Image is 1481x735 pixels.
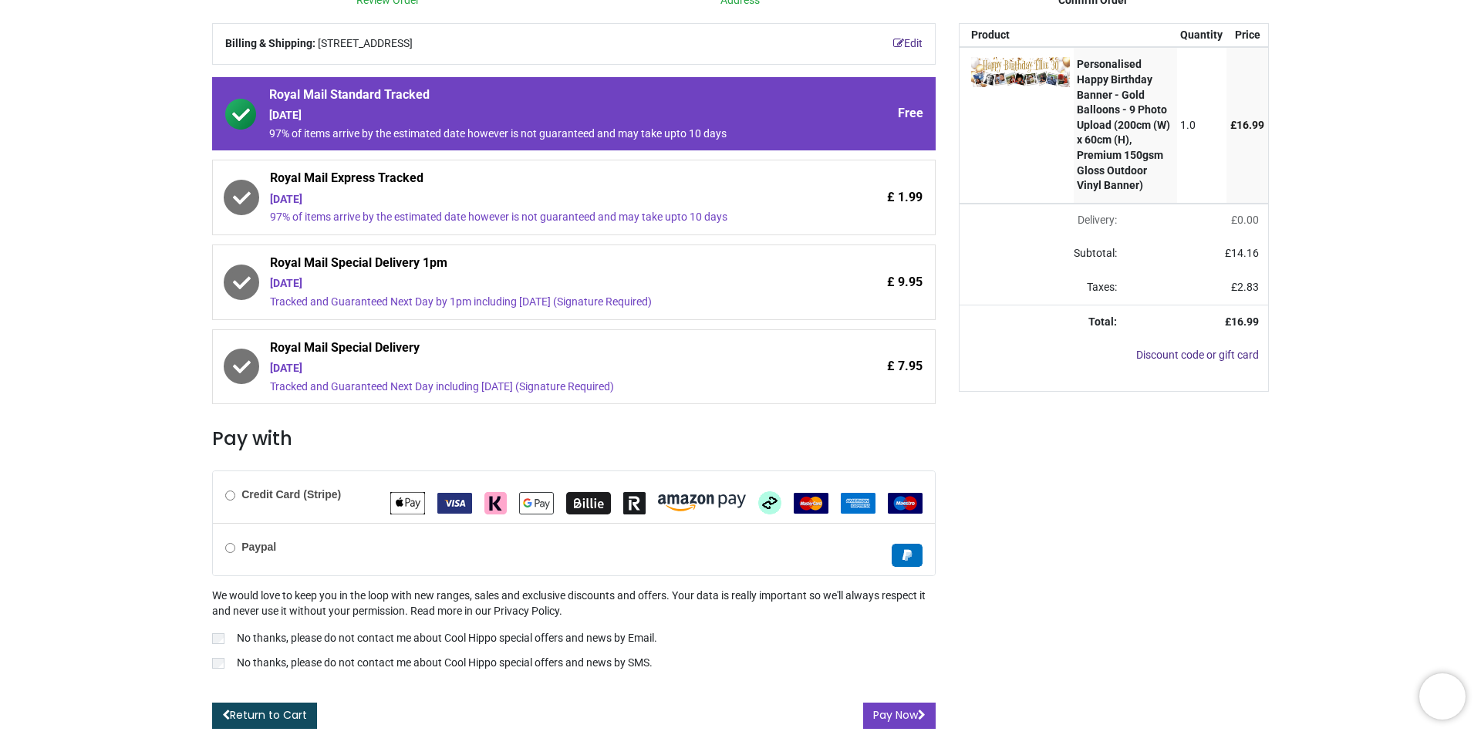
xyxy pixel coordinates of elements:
[270,276,792,292] div: [DATE]
[623,492,646,514] img: Revolut Pay
[898,105,923,122] span: Free
[484,496,507,508] span: Klarna
[1237,281,1259,293] span: 2.83
[1231,315,1259,328] span: 16.99
[225,543,235,553] input: Paypal
[390,492,425,514] img: Apple Pay
[390,496,425,508] span: Apple Pay
[758,491,781,514] img: Afterpay Clearpay
[758,496,781,508] span: Afterpay Clearpay
[318,36,413,52] span: [STREET_ADDRESS]
[892,548,923,561] span: Paypal
[841,496,875,508] span: American Express
[1231,281,1259,293] span: £
[212,588,936,673] div: We would love to keep you in the loop with new ranges, sales and exclusive discounts and offers. ...
[1177,24,1227,47] th: Quantity
[270,170,792,191] span: Royal Mail Express Tracked
[1077,58,1170,191] strong: Personalised Happy Birthday Banner - Gold Balloons - 9 Photo Upload (200cm (W) x 60cm (H), Premiu...
[887,358,923,375] span: £ 7.95
[893,36,923,52] a: Edit
[960,204,1126,238] td: Delivery will be updated after choosing a new delivery method
[971,57,1070,86] img: ziF2MQAAAAGSURBVAMAQHhOZ8q4nMsAAAAASUVORK5CYII=
[794,496,828,508] span: MasterCard
[1136,349,1259,361] a: Discount code or gift card
[437,496,472,508] span: VISA
[960,24,1074,47] th: Product
[1088,315,1117,328] strong: Total:
[892,544,923,567] img: Paypal
[269,108,792,123] div: [DATE]
[1236,119,1264,131] span: 16.99
[237,631,657,646] p: No thanks, please do not contact me about Cool Hippo special offers and news by Email.
[241,488,341,501] b: Credit Card (Stripe)
[658,494,746,511] img: Amazon Pay
[794,493,828,514] img: MasterCard
[212,658,224,669] input: No thanks, please do not contact me about Cool Hippo special offers and news by SMS.
[270,339,792,361] span: Royal Mail Special Delivery
[1419,673,1466,720] iframe: Brevo live chat
[566,496,611,508] span: Billie
[484,492,507,514] img: Klarna
[270,295,792,310] div: Tracked and Guaranteed Next Day by 1pm including [DATE] (Signature Required)
[1237,214,1259,226] span: 0.00
[623,496,646,508] span: Revolut Pay
[863,703,936,729] button: Pay Now
[241,541,276,553] b: Paypal
[519,492,554,514] img: Google Pay
[658,496,746,508] span: Amazon Pay
[888,496,923,508] span: Maestro
[270,255,792,276] span: Royal Mail Special Delivery 1pm
[1225,247,1259,259] span: £
[269,86,792,108] span: Royal Mail Standard Tracked
[841,493,875,514] img: American Express
[1230,119,1264,131] span: £
[1225,315,1259,328] strong: £
[225,491,235,501] input: Credit Card (Stripe)
[270,379,792,395] div: Tracked and Guaranteed Next Day including [DATE] (Signature Required)
[237,656,653,671] p: No thanks, please do not contact me about Cool Hippo special offers and news by SMS.
[887,189,923,206] span: £ 1.99
[1231,214,1259,226] span: £
[1180,118,1223,133] div: 1.0
[212,703,317,729] a: Return to Cart
[960,271,1126,305] td: Taxes:
[437,493,472,514] img: VISA
[519,496,554,508] span: Google Pay
[270,361,792,376] div: [DATE]
[269,126,792,142] div: 97% of items arrive by the estimated date however is not guaranteed and may take upto 10 days
[270,192,792,207] div: [DATE]
[212,633,224,644] input: No thanks, please do not contact me about Cool Hippo special offers and news by Email.
[212,426,936,452] h3: Pay with
[888,493,923,514] img: Maestro
[1231,247,1259,259] span: 14.16
[960,237,1126,271] td: Subtotal:
[1226,24,1268,47] th: Price
[270,210,792,225] div: 97% of items arrive by the estimated date however is not guaranteed and may take upto 10 days
[225,37,315,49] b: Billing & Shipping:
[566,492,611,514] img: Billie
[887,274,923,291] span: £ 9.95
